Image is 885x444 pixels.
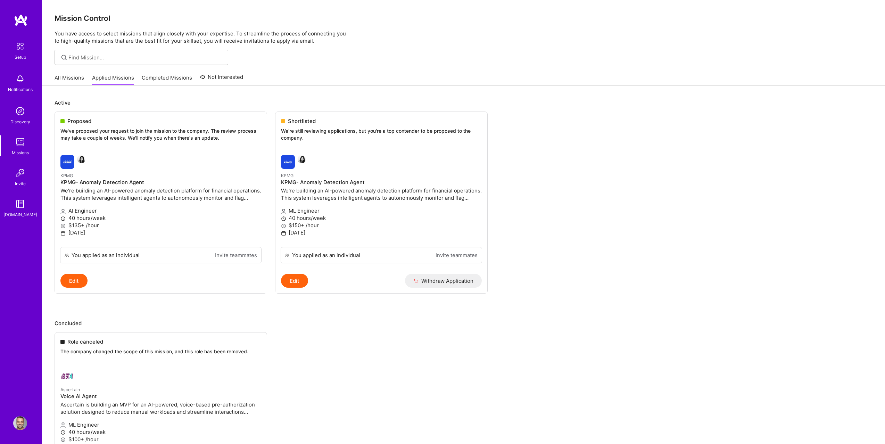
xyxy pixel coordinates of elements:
div: Invite [15,180,26,187]
a: Completed Missions [142,74,192,85]
i: icon Applicant [281,209,286,214]
button: Edit [60,274,88,288]
a: Invite teammates [215,252,257,259]
a: Not Interested [200,73,243,85]
i: icon MoneyGray [60,223,66,229]
a: KPMG company logoCarleen PanKPMGKPMG- Anomaly Detection AgentWe're building an AI-powered anomaly... [275,149,487,247]
img: setup [13,39,27,54]
p: We're building an AI-powered anomaly detection platform for financial operations. This system lev... [60,187,261,202]
div: Notifications [8,86,33,93]
button: Withdraw Application [405,274,482,288]
h4: KPMG- Anomaly Detection Agent [60,179,261,186]
span: Proposed [67,117,91,125]
a: All Missions [55,74,84,85]
p: We've proposed your request to join the mission to the company. The review process may take a cou... [60,128,261,141]
img: Carleen Pan [77,155,85,163]
i: icon Calendar [60,231,66,236]
input: Find Mission... [68,54,223,61]
i: icon SearchGrey [60,54,68,61]
p: [DATE] [281,229,482,236]
i: icon Calendar [281,231,286,236]
div: [DOMAIN_NAME] [3,211,37,218]
img: discovery [13,104,27,118]
small: KPMG [60,173,73,178]
p: 40 hours/week [281,214,482,222]
img: guide book [13,197,27,211]
div: You applied as an individual [72,252,140,259]
div: You applied as an individual [292,252,360,259]
a: Applied Missions [92,74,134,85]
p: We're building an AI-powered anomaly detection platform for financial operations. This system lev... [281,187,482,202]
img: KPMG company logo [281,155,295,169]
p: You have access to select missions that align closely with your expertise. To streamline the proc... [55,30,872,44]
img: teamwork [13,135,27,149]
img: logo [14,14,28,26]
img: User Avatar [13,416,27,430]
i: icon MoneyGray [281,223,286,229]
button: Edit [281,274,308,288]
p: 40 hours/week [60,214,261,222]
img: bell [13,72,27,86]
p: Concluded [55,320,872,327]
p: ML Engineer [281,207,482,214]
div: Setup [15,54,26,61]
i: icon Clock [281,216,286,221]
h4: KPMG- Anomaly Detection Agent [281,179,482,186]
img: KPMG company logo [60,155,74,169]
small: KPMG [281,173,293,178]
i: icon Clock [60,216,66,221]
p: [DATE] [60,229,261,236]
a: KPMG company logoCarleen PanKPMGKPMG- Anomaly Detection AgentWe're building an AI-powered anomaly... [55,149,267,247]
div: Discovery [10,118,30,125]
span: Shortlisted [288,117,316,125]
p: $135+ /hour [60,222,261,229]
h3: Mission Control [55,14,872,23]
i: icon Applicant [60,209,66,214]
a: User Avatar [11,416,29,430]
div: Missions [12,149,29,156]
img: Invite [13,166,27,180]
p: AI Engineer [60,207,261,214]
p: We’re still reviewing applications, but you're a top contender to be proposed to the company. [281,128,482,141]
p: $150+ /hour [281,222,482,229]
p: Active [55,99,872,106]
img: Carleen Pan [298,155,306,163]
a: Invite teammates [436,252,478,259]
